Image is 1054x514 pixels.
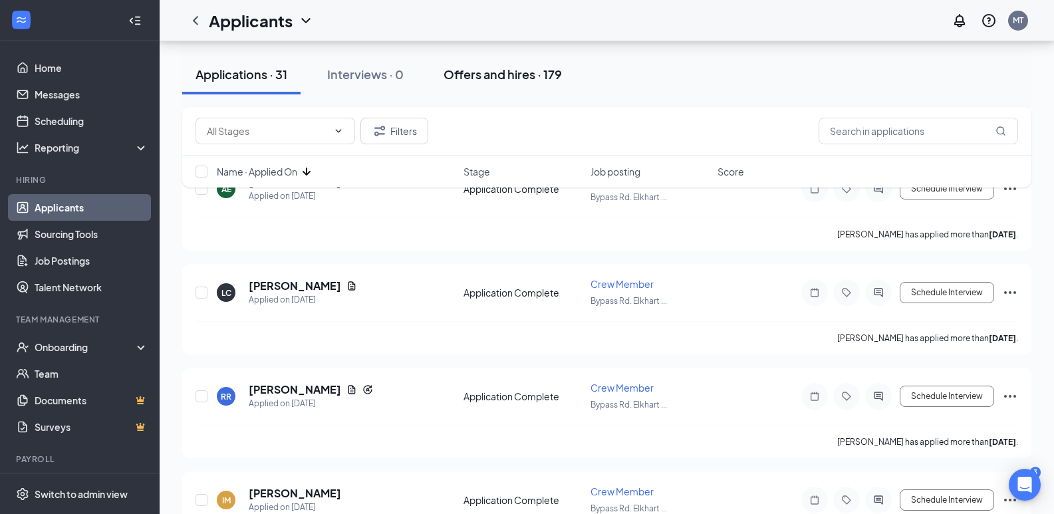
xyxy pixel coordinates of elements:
[989,437,1016,447] b: [DATE]
[35,360,148,387] a: Team
[35,141,149,154] div: Reporting
[900,386,994,407] button: Schedule Interview
[1009,469,1041,501] div: Open Intercom Messenger
[35,55,148,81] a: Home
[591,485,654,497] span: Crew Member
[35,387,148,414] a: DocumentsCrown
[591,165,640,178] span: Job posting
[989,333,1016,343] b: [DATE]
[249,486,341,501] h5: [PERSON_NAME]
[837,332,1018,344] p: [PERSON_NAME] has applied more than .
[807,495,823,505] svg: Note
[444,66,562,82] div: Offers and hires · 179
[463,390,583,403] div: Application Complete
[807,287,823,298] svg: Note
[1002,285,1018,301] svg: Ellipses
[372,123,388,139] svg: Filter
[16,340,29,354] svg: UserCheck
[209,9,293,32] h1: Applicants
[16,174,146,186] div: Hiring
[35,247,148,274] a: Job Postings
[327,66,404,82] div: Interviews · 0
[362,384,373,395] svg: Reapply
[995,126,1006,136] svg: MagnifyingGlass
[35,81,148,108] a: Messages
[591,296,667,306] span: Bypass Rd. Elkhart ...
[16,453,146,465] div: Payroll
[35,340,137,354] div: Onboarding
[870,391,886,402] svg: ActiveChat
[1002,492,1018,508] svg: Ellipses
[870,495,886,505] svg: ActiveChat
[718,165,744,178] span: Score
[463,493,583,507] div: Application Complete
[952,13,968,29] svg: Notifications
[207,124,328,138] input: All Stages
[837,436,1018,448] p: [PERSON_NAME] has applied more than .
[298,13,314,29] svg: ChevronDown
[981,13,997,29] svg: QuestionInfo
[807,391,823,402] svg: Note
[591,278,654,290] span: Crew Member
[839,287,855,298] svg: Tag
[35,487,128,501] div: Switch to admin view
[35,108,148,134] a: Scheduling
[463,165,490,178] span: Stage
[35,221,148,247] a: Sourcing Tools
[1030,467,1041,478] div: 3
[591,400,667,410] span: Bypass Rd. Elkhart ...
[819,118,1018,144] input: Search in applications
[837,229,1018,240] p: [PERSON_NAME] has applied more than .
[35,414,148,440] a: SurveysCrown
[333,126,344,136] svg: ChevronDown
[16,314,146,325] div: Team Management
[1013,15,1023,26] div: MT
[249,293,357,307] div: Applied on [DATE]
[839,495,855,505] svg: Tag
[249,397,373,410] div: Applied on [DATE]
[346,281,357,291] svg: Document
[900,489,994,511] button: Schedule Interview
[299,164,315,180] svg: ArrowDown
[217,165,297,178] span: Name · Applied On
[222,495,231,506] div: IM
[35,274,148,301] a: Talent Network
[360,118,428,144] button: Filter Filters
[839,391,855,402] svg: Tag
[249,279,341,293] h5: [PERSON_NAME]
[463,286,583,299] div: Application Complete
[989,229,1016,239] b: [DATE]
[346,384,357,395] svg: Document
[35,194,148,221] a: Applicants
[128,14,142,27] svg: Collapse
[15,13,28,27] svg: WorkstreamLogo
[196,66,287,82] div: Applications · 31
[591,503,667,513] span: Bypass Rd. Elkhart ...
[221,287,231,299] div: LC
[249,382,341,397] h5: [PERSON_NAME]
[1002,388,1018,404] svg: Ellipses
[900,282,994,303] button: Schedule Interview
[16,487,29,501] svg: Settings
[188,13,203,29] svg: ChevronLeft
[249,501,341,514] div: Applied on [DATE]
[870,287,886,298] svg: ActiveChat
[591,382,654,394] span: Crew Member
[16,141,29,154] svg: Analysis
[221,391,231,402] div: RR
